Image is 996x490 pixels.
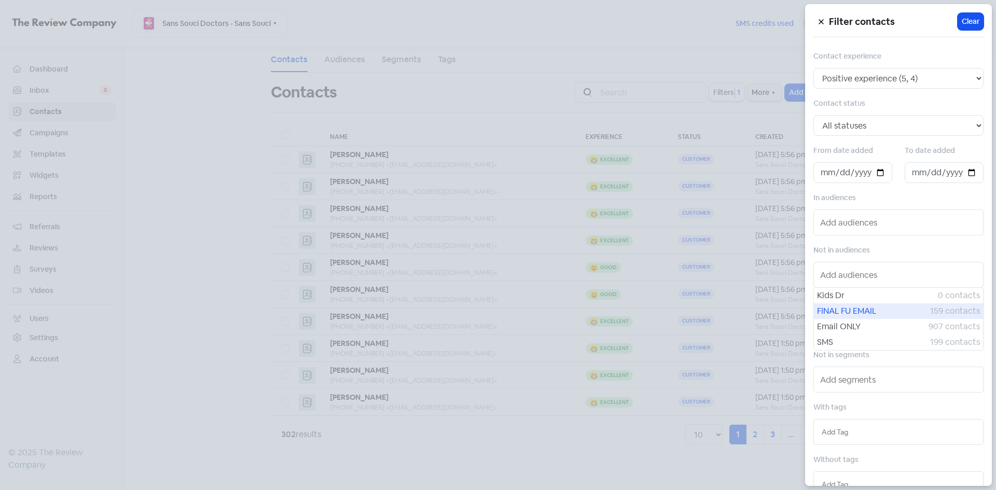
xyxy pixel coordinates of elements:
[813,51,881,62] label: Contact experience
[817,336,930,348] span: SMS
[817,289,938,302] span: Kids Dr
[813,145,873,156] label: From date added
[930,305,980,317] span: 159 contacts
[822,426,975,438] input: Add Tag
[938,289,980,302] span: 0 contacts
[813,454,859,465] label: Without tags
[817,305,930,317] span: FINAL FU EMAIL
[820,214,979,231] input: Add audiences
[962,16,979,27] span: Clear
[813,192,856,203] label: In audiences
[813,349,869,360] label: Not in segments
[820,267,979,283] input: Add audiences
[905,145,955,156] label: To date added
[822,479,975,490] input: Add Tag
[817,320,929,333] span: Email ONLY
[930,336,980,348] span: 199 contacts
[820,371,979,388] input: Add segments
[813,98,865,109] label: Contact status
[813,402,847,413] label: With tags
[829,14,958,30] h5: Filter contacts
[929,320,980,333] span: 907 contacts
[958,13,984,30] button: Clear
[813,245,870,256] label: Not in audiences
